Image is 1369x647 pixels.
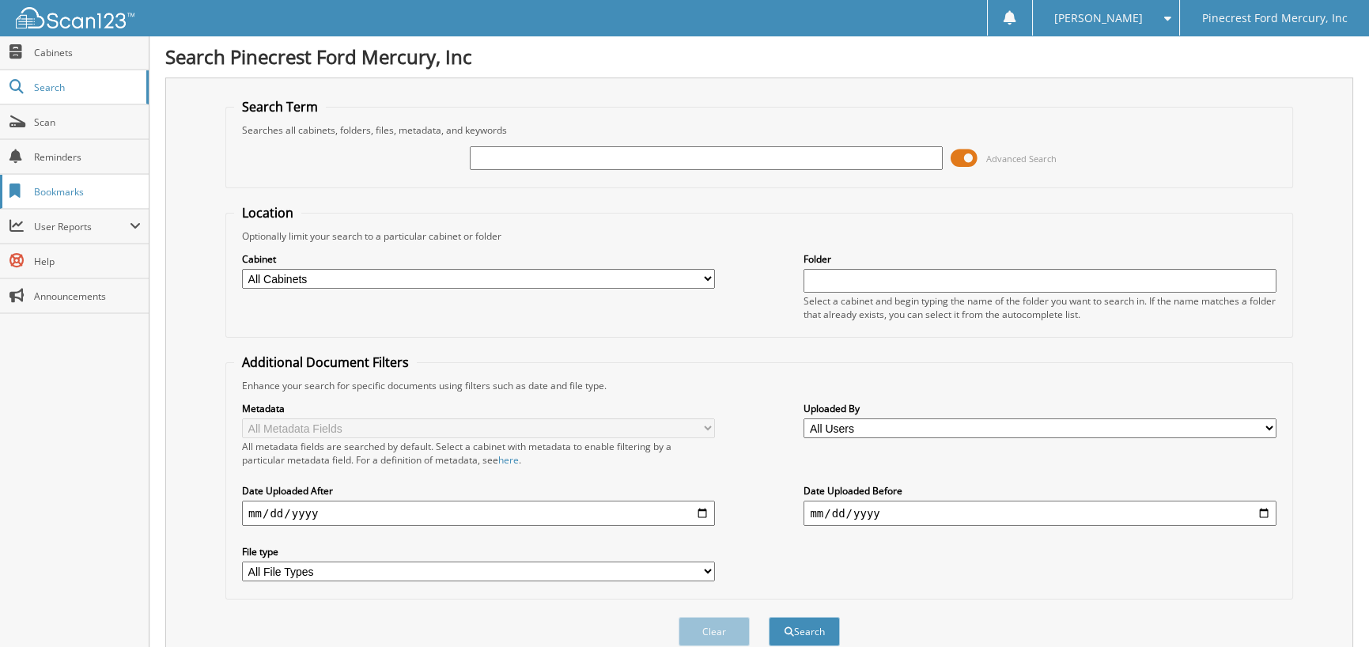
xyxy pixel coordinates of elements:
[34,289,141,303] span: Announcements
[234,123,1284,137] div: Searches all cabinets, folders, files, metadata, and keywords
[804,252,1276,266] label: Folder
[679,617,750,646] button: Clear
[16,7,134,28] img: scan123-logo-white.svg
[242,402,715,415] label: Metadata
[769,617,840,646] button: Search
[34,220,130,233] span: User Reports
[1290,571,1369,647] iframe: Chat Widget
[242,545,715,558] label: File type
[1202,13,1348,23] span: Pinecrest Ford Mercury, Inc
[234,229,1284,243] div: Optionally limit your search to a particular cabinet or folder
[804,402,1276,415] label: Uploaded By
[234,98,326,115] legend: Search Term
[242,252,715,266] label: Cabinet
[804,484,1276,498] label: Date Uploaded Before
[804,294,1276,321] div: Select a cabinet and begin typing the name of the folder you want to search in. If the name match...
[498,453,519,467] a: here
[34,150,141,164] span: Reminders
[1054,13,1143,23] span: [PERSON_NAME]
[242,501,715,526] input: start
[234,354,417,371] legend: Additional Document Filters
[234,204,301,221] legend: Location
[34,81,138,94] span: Search
[234,379,1284,392] div: Enhance your search for specific documents using filters such as date and file type.
[34,185,141,199] span: Bookmarks
[804,501,1276,526] input: end
[986,153,1057,165] span: Advanced Search
[242,440,715,467] div: All metadata fields are searched by default. Select a cabinet with metadata to enable filtering b...
[34,115,141,129] span: Scan
[165,44,1353,70] h1: Search Pinecrest Ford Mercury, Inc
[242,484,715,498] label: Date Uploaded After
[34,46,141,59] span: Cabinets
[34,255,141,268] span: Help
